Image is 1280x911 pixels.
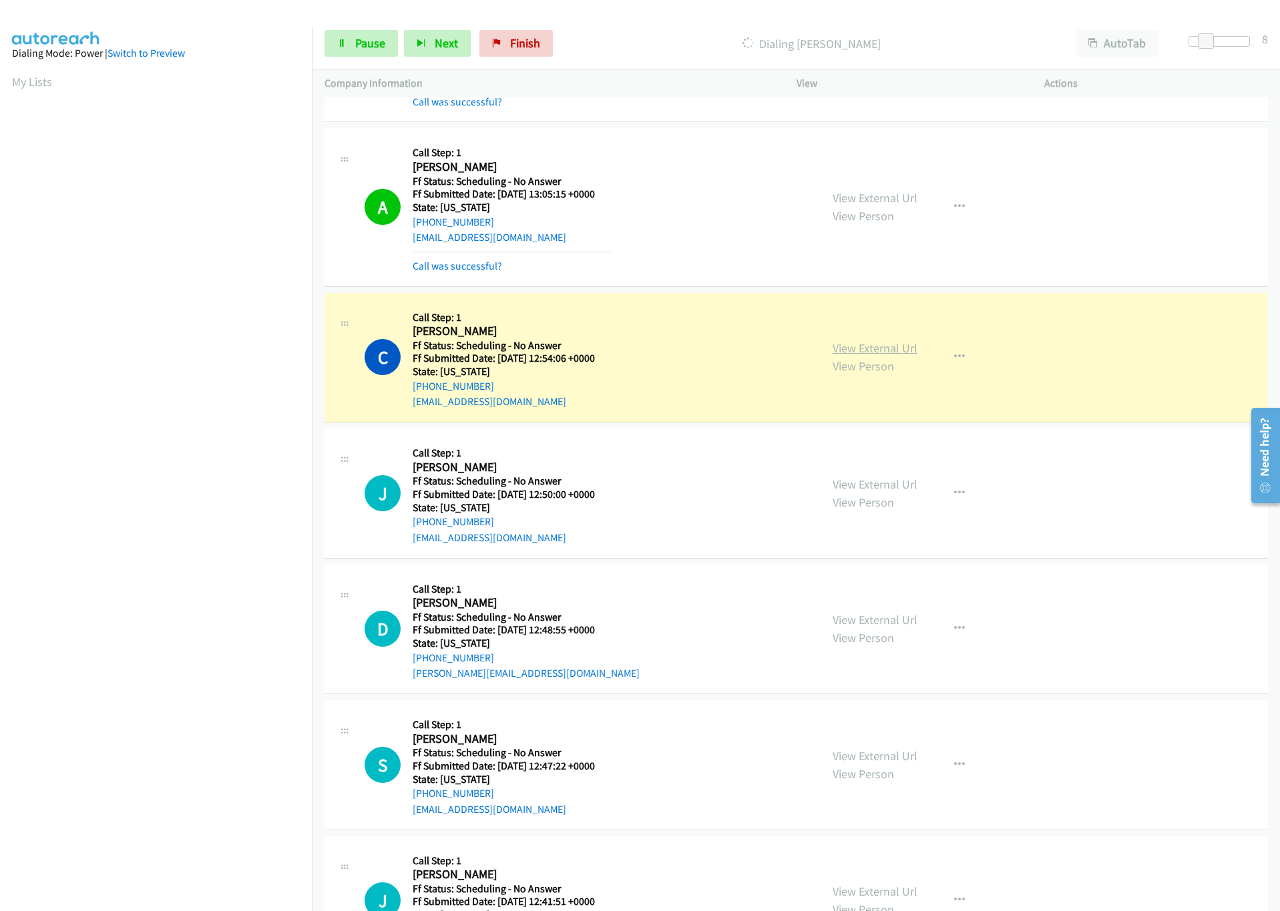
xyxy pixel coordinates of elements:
[1262,30,1268,48] div: 8
[413,311,612,324] h5: Call Step: 1
[325,75,773,91] p: Company Information
[413,667,640,679] a: [PERSON_NAME][EMAIL_ADDRESS][DOMAIN_NAME]
[413,895,612,908] h5: Ff Submitted Date: [DATE] 12:41:51 +0000
[413,595,612,611] h2: [PERSON_NAME]
[413,623,640,637] h5: Ff Submitted Date: [DATE] 12:48:55 +0000
[413,324,612,339] h2: [PERSON_NAME]
[1242,402,1280,509] iframe: Resource Center
[413,760,612,773] h5: Ff Submitted Date: [DATE] 12:47:22 +0000
[413,787,494,800] a: [PHONE_NUMBER]
[365,611,401,647] h1: D
[413,731,612,747] h2: [PERSON_NAME]
[833,612,917,627] a: View External Url
[413,637,640,650] h5: State: [US_STATE]
[365,747,401,783] div: The call is yet to be attempted
[413,339,612,352] h5: Ff Status: Scheduling - No Answer
[833,190,917,206] a: View External Url
[833,208,894,224] a: View Person
[413,882,612,896] h5: Ff Status: Scheduling - No Answer
[365,339,401,375] h1: C
[355,35,385,51] span: Pause
[413,531,566,544] a: [EMAIL_ADDRESS][DOMAIN_NAME]
[833,495,894,510] a: View Person
[510,35,540,51] span: Finish
[413,746,612,760] h5: Ff Status: Scheduling - No Answer
[413,260,502,272] a: Call was successful?
[12,103,312,737] iframe: Dialpad
[413,460,612,475] h2: [PERSON_NAME]
[12,45,300,61] div: Dialing Mode: Power |
[413,365,612,378] h5: State: [US_STATE]
[413,95,502,108] a: Call was successful?
[1076,30,1158,57] button: AutoTab
[413,583,640,596] h5: Call Step: 1
[833,766,894,782] a: View Person
[413,501,612,515] h5: State: [US_STATE]
[365,611,401,647] div: The call is yet to be attempted
[404,30,471,57] button: Next
[833,477,917,492] a: View External Url
[413,803,566,816] a: [EMAIL_ADDRESS][DOMAIN_NAME]
[571,35,1052,53] p: Dialing [PERSON_NAME]
[479,30,553,57] a: Finish
[365,189,401,225] h1: A
[365,747,401,783] h1: S
[413,216,494,228] a: [PHONE_NUMBER]
[833,748,917,764] a: View External Url
[325,30,398,57] a: Pause
[413,188,612,201] h5: Ff Submitted Date: [DATE] 13:05:15 +0000
[365,475,401,511] h1: J
[413,352,612,365] h5: Ff Submitted Date: [DATE] 12:54:06 +0000
[833,630,894,645] a: View Person
[413,488,612,501] h5: Ff Submitted Date: [DATE] 12:50:00 +0000
[833,358,894,374] a: View Person
[413,651,494,664] a: [PHONE_NUMBER]
[413,718,612,731] h5: Call Step: 1
[413,611,640,624] h5: Ff Status: Scheduling - No Answer
[365,475,401,511] div: The call is yet to be attempted
[797,75,1020,91] p: View
[413,446,612,460] h5: Call Step: 1
[413,175,612,188] h5: Ff Status: Scheduling - No Answer
[413,231,566,244] a: [EMAIL_ADDRESS][DOMAIN_NAME]
[1044,75,1268,91] p: Actions
[833,340,917,356] a: View External Url
[413,854,612,868] h5: Call Step: 1
[413,867,612,882] h2: [PERSON_NAME]
[413,515,494,528] a: [PHONE_NUMBER]
[435,35,458,51] span: Next
[413,160,612,175] h2: [PERSON_NAME]
[833,884,917,899] a: View External Url
[413,475,612,488] h5: Ff Status: Scheduling - No Answer
[413,773,612,786] h5: State: [US_STATE]
[12,74,52,89] a: My Lists
[413,395,566,408] a: [EMAIL_ADDRESS][DOMAIN_NAME]
[108,47,185,59] a: Switch to Preview
[413,380,494,392] a: [PHONE_NUMBER]
[413,201,612,214] h5: State: [US_STATE]
[413,146,612,160] h5: Call Step: 1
